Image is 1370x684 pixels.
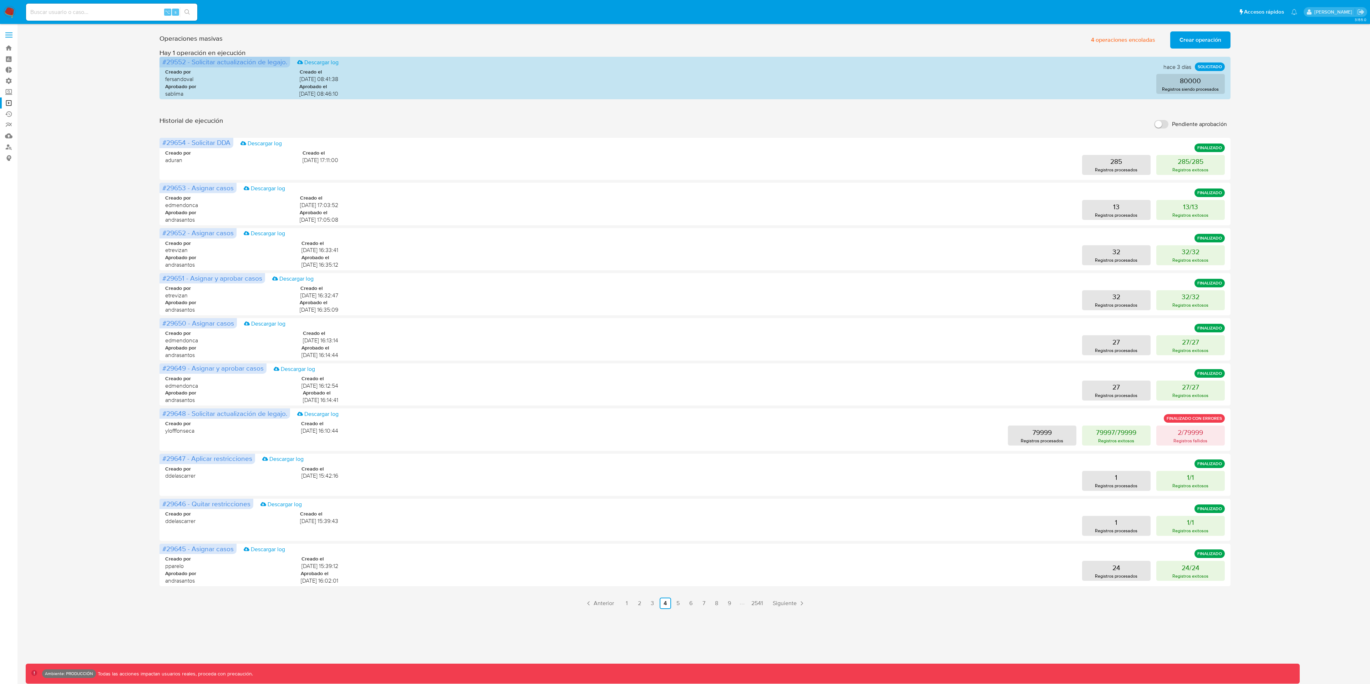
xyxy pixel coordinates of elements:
[165,9,170,15] span: ⌥
[96,670,253,677] p: Todas las acciones impactan usuarios reales, proceda con precaución.
[45,672,93,675] p: Ambiente: PRODUCCIÓN
[1357,8,1365,16] a: Salir
[1291,9,1297,15] a: Notificaciones
[1244,8,1284,16] span: Accesos rápidos
[1314,9,1355,15] p: leidy.martinez@mercadolibre.com.co
[26,7,197,17] input: Buscar usuario o caso...
[180,7,194,17] button: search-icon
[174,9,177,15] span: s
